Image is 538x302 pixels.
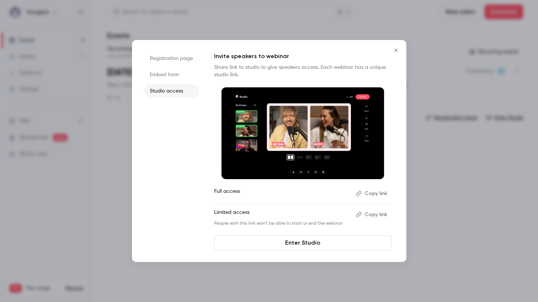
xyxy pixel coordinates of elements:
p: Full access [214,188,350,199]
p: Share link to studio to give speakers access. Each webinar has a unique studio link. [214,64,392,78]
button: Copy link [353,188,392,199]
a: Enter Studio [214,235,392,250]
p: Limited access [214,209,350,221]
button: Close [389,43,403,58]
li: Embed form [144,68,199,81]
li: Registration page [144,52,199,65]
li: Studio access [144,84,199,98]
p: Invite speakers to webinar [214,52,392,61]
p: People with this link won't be able to start or end the webinar [214,221,350,226]
button: Copy link [353,209,392,221]
img: Invite speakers to webinar [221,87,384,179]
